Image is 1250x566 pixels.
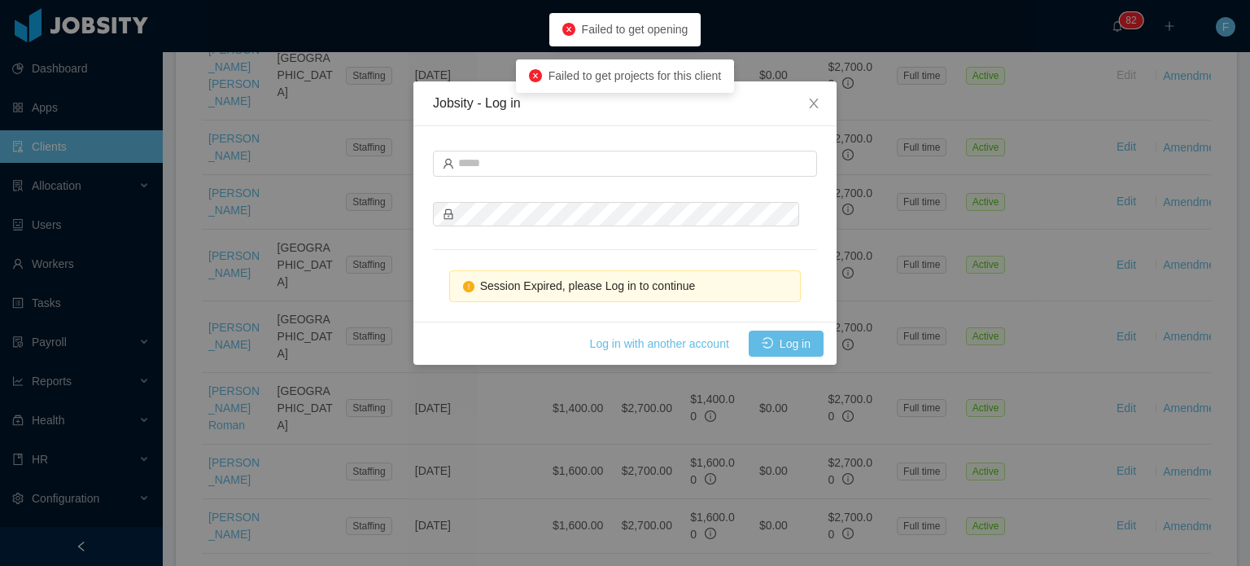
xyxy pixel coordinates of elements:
button: icon: loginLog in [749,331,824,357]
i: icon: user [443,158,454,169]
i: icon: exclamation-circle [463,281,474,292]
i: icon: close-circle [562,23,575,36]
span: Failed to get opening [582,23,688,36]
button: Log in with another account [577,331,742,357]
i: icon: close-circle [529,69,542,82]
span: Session Expired, please Log in to continue [480,279,696,292]
button: Close [791,81,837,127]
i: icon: close [807,97,820,110]
i: icon: lock [443,208,454,220]
div: Jobsity - Log in [433,94,817,112]
span: Failed to get projects for this client [549,69,721,82]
